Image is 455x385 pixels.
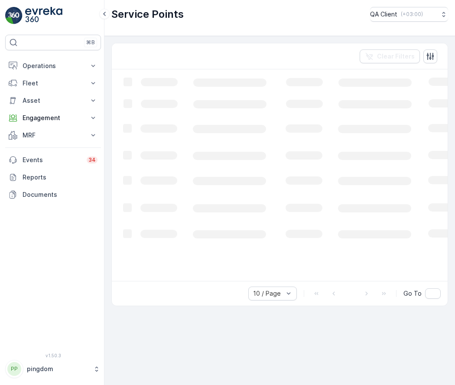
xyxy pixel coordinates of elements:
span: v 1.50.3 [5,353,101,358]
p: Documents [23,190,97,199]
button: Clear Filters [360,49,420,63]
img: logo [5,7,23,24]
button: Operations [5,57,101,75]
a: Reports [5,169,101,186]
button: Engagement [5,109,101,127]
p: Engagement [23,114,84,122]
p: pingdom [27,365,89,373]
p: Fleet [23,79,84,88]
button: Fleet [5,75,101,92]
span: Go To [403,289,422,298]
p: 34 [88,157,96,163]
button: MRF [5,127,101,144]
a: Documents [5,186,101,203]
p: Clear Filters [377,52,415,61]
p: QA Client [370,10,397,19]
p: Asset [23,96,84,105]
p: ⌘B [86,39,95,46]
a: Events34 [5,151,101,169]
button: PPpingdom [5,360,101,378]
p: Events [23,156,81,164]
p: Service Points [111,7,184,21]
img: logo_light-DOdMpM7g.png [25,7,62,24]
button: QA Client(+03:00) [370,7,448,22]
p: ( +03:00 ) [401,11,423,18]
button: Asset [5,92,101,109]
p: Operations [23,62,84,70]
p: Reports [23,173,97,182]
p: MRF [23,131,84,140]
div: PP [7,362,21,376]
